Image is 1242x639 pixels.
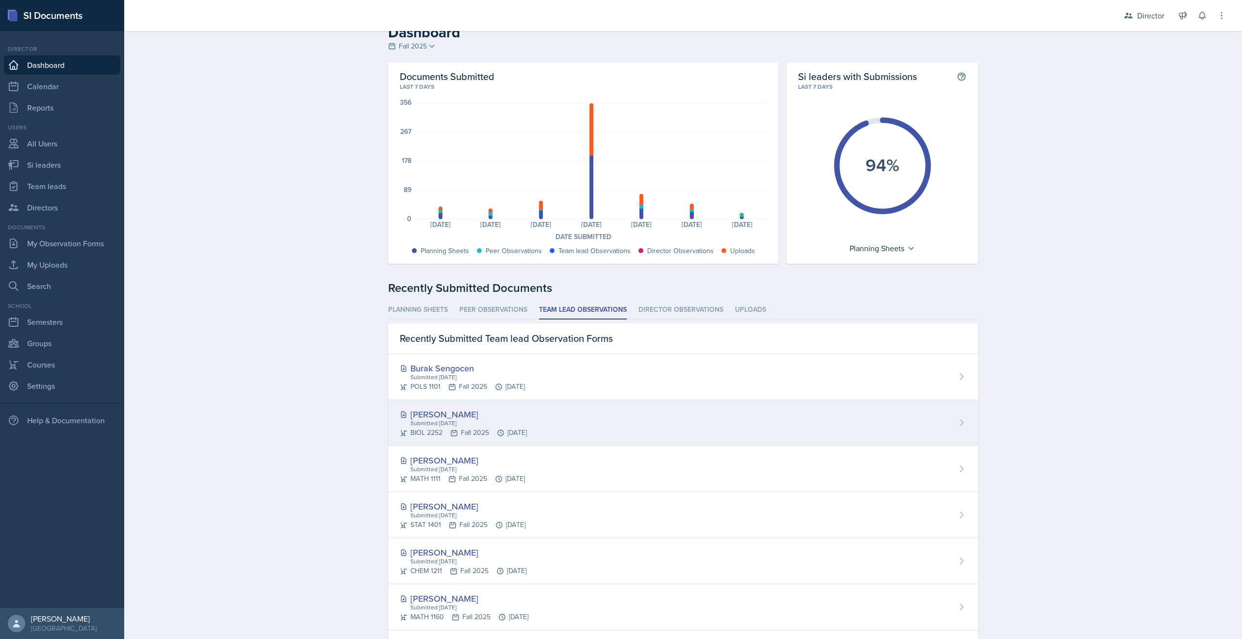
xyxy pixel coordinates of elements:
[4,45,120,53] div: Director
[638,301,723,319] li: Director Observations
[402,157,411,164] div: 178
[400,408,527,421] div: [PERSON_NAME]
[400,546,526,559] div: [PERSON_NAME]
[539,301,627,319] li: Team lead Observations
[566,221,617,228] div: [DATE]
[409,603,528,612] div: Submitted [DATE]
[459,301,527,319] li: Peer Observations
[388,584,978,630] a: [PERSON_NAME] Submitted [DATE] MATH 1160Fall 2025[DATE]
[730,246,755,256] div: Uploads
[4,155,120,175] a: Si leaders
[400,520,525,530] div: STAT 1401 Fall 2025 [DATE]
[400,99,411,106] div: 356
[388,279,978,297] div: Recently Submitted Documents
[400,566,526,576] div: CHEM 1211 Fall 2025 [DATE]
[1137,10,1164,21] div: Director
[409,511,525,520] div: Submitted [DATE]
[400,232,767,242] div: Date Submitted
[4,223,120,232] div: Documents
[400,82,767,91] div: Last 7 days
[409,465,525,474] div: Submitted [DATE]
[409,373,525,382] div: Submitted [DATE]
[798,82,966,91] div: Last 7 days
[617,221,667,228] div: [DATE]
[4,134,120,153] a: All Users
[399,41,427,51] span: Fall 2025
[4,411,120,430] div: Help & Documentation
[388,354,978,400] a: Burak Sengocen Submitted [DATE] POLS 1101Fall 2025[DATE]
[400,592,528,605] div: [PERSON_NAME]
[400,474,525,484] div: MATH 1111 Fall 2025 [DATE]
[400,500,525,513] div: [PERSON_NAME]
[388,323,978,354] div: Recently Submitted Team lead Observation Forms
[4,176,120,196] a: Team leads
[4,98,120,117] a: Reports
[400,362,525,375] div: Burak Sengocen
[466,221,516,228] div: [DATE]
[388,492,978,538] a: [PERSON_NAME] Submitted [DATE] STAT 1401Fall 2025[DATE]
[735,301,766,319] li: Uploads
[409,557,526,566] div: Submitted [DATE]
[400,382,525,392] div: POLS 1101 Fall 2025 [DATE]
[400,454,525,467] div: [PERSON_NAME]
[4,276,120,296] a: Search
[798,70,917,82] h2: Si leaders with Submissions
[409,419,527,428] div: Submitted [DATE]
[4,234,120,253] a: My Observation Forms
[667,221,717,228] div: [DATE]
[486,246,542,256] div: Peer Observations
[415,221,466,228] div: [DATE]
[388,446,978,492] a: [PERSON_NAME] Submitted [DATE] MATH 1111Fall 2025[DATE]
[400,128,411,135] div: 267
[4,123,120,132] div: Users
[4,376,120,396] a: Settings
[31,614,97,623] div: [PERSON_NAME]
[4,55,120,75] a: Dashboard
[421,246,469,256] div: Planning Sheets
[388,400,978,446] a: [PERSON_NAME] Submitted [DATE] BIOL 2252Fall 2025[DATE]
[4,312,120,332] a: Semesters
[388,538,978,584] a: [PERSON_NAME] Submitted [DATE] CHEM 1211Fall 2025[DATE]
[4,198,120,217] a: Directors
[4,255,120,274] a: My Uploads
[647,246,714,256] div: Director Observations
[400,612,528,622] div: MATH 1160 Fall 2025 [DATE]
[845,240,920,256] div: Planning Sheets
[866,152,899,177] text: 94%
[4,334,120,353] a: Groups
[4,355,120,374] a: Courses
[404,186,411,193] div: 89
[31,623,97,633] div: [GEOGRAPHIC_DATA]
[717,221,768,228] div: [DATE]
[4,77,120,96] a: Calendar
[4,302,120,310] div: School
[388,24,978,41] h2: Dashboard
[407,215,411,222] div: 0
[400,428,527,438] div: BIOL 2252 Fall 2025 [DATE]
[400,70,767,82] h2: Documents Submitted
[516,221,566,228] div: [DATE]
[558,246,631,256] div: Team lead Observations
[388,301,448,319] li: Planning Sheets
